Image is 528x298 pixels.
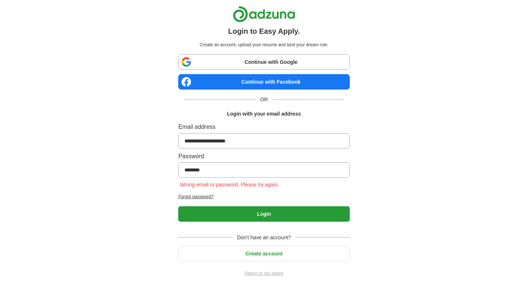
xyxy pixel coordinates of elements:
[178,182,280,188] span: Wrong email or password. Please try again.
[178,54,349,70] a: Continue with Google
[178,246,349,261] button: Create account
[178,122,349,132] label: Email address
[178,74,349,90] a: Continue with Facebook
[256,95,272,103] span: OR
[178,206,349,222] button: Login
[178,193,349,200] a: Forgot password?
[178,251,349,257] a: Create account
[178,152,349,161] label: Password
[233,233,296,241] span: Don't have an account?
[178,270,349,277] a: Return to job advert
[228,25,300,37] h1: Login to Easy Apply.
[233,6,295,22] img: Adzuna logo
[180,41,348,48] p: Create an account, upload your resume and land your dream role.
[227,110,301,118] h1: Login with your email address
